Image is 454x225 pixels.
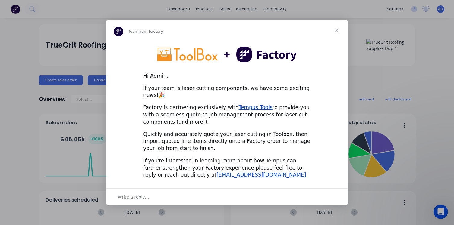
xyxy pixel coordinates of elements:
span: Team [128,29,138,34]
div: Factory is partnering exclusively with to provide you with a seamless quote to job management pro... [143,104,311,125]
div: If you're interested in learning more about how Tempus can further strengthen your Factory experi... [143,157,311,179]
a: Tempus Tools [239,104,273,110]
span: Close [326,20,348,41]
div: Quickly and accurately quote your laser cutting in Toolbox, then import quoted line items directl... [143,131,311,152]
div: Open conversation and reply [106,188,348,205]
a: [EMAIL_ADDRESS][DOMAIN_NAME] [216,172,306,178]
span: Write a reply… [118,193,149,201]
span: from Factory [138,29,163,34]
img: Profile image for Team [114,27,123,36]
div: Hi Admin, [143,72,311,80]
div: If your team is laser cutting components, we have some exciting news!🎉 [143,85,311,99]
